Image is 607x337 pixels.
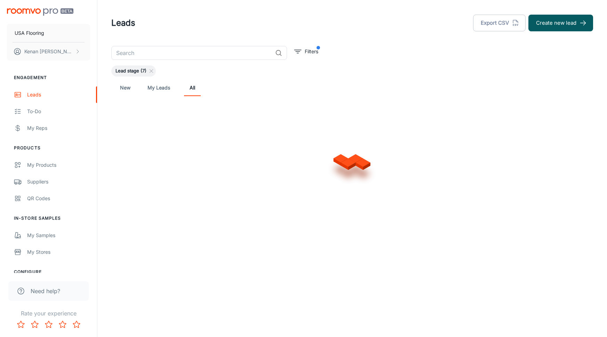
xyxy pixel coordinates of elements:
[27,248,90,256] div: My Stores
[27,232,90,239] div: My Samples
[147,79,170,96] a: My Leads
[15,29,44,37] p: USA Flooring
[111,65,156,77] div: Lead stage (7)
[117,79,134,96] a: New
[24,48,73,55] p: Kenan [PERSON_NAME]
[473,15,526,31] button: Export CSV
[27,124,90,132] div: My Reps
[7,24,90,42] button: USA Flooring
[27,91,90,99] div: Leads
[111,46,272,60] input: Search
[305,48,318,55] p: Filters
[27,195,90,202] div: QR Codes
[111,68,151,75] span: Lead stage (7)
[27,161,90,169] div: My Products
[7,8,73,16] img: Roomvo PRO Beta
[293,46,320,57] button: filter
[27,178,90,186] div: Suppliers
[27,108,90,115] div: To-do
[528,15,593,31] button: Create new lead
[111,17,135,29] h1: Leads
[7,42,90,61] button: Kenan [PERSON_NAME]
[184,79,201,96] a: All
